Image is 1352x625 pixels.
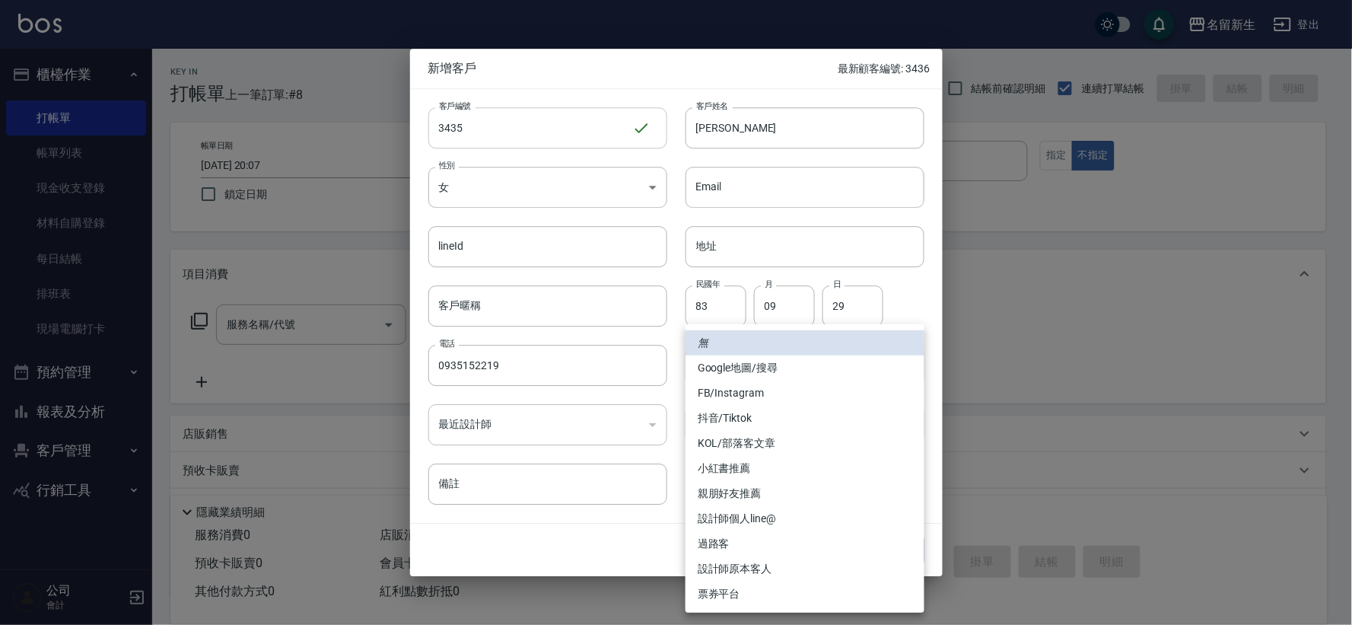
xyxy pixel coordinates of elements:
[686,381,924,406] li: FB/Instagram
[686,431,924,456] li: KOL/部落客文章
[686,556,924,582] li: 設計師原本客人
[686,356,924,381] li: Google地圖/搜尋
[686,456,924,481] li: 小紅書推薦
[698,335,708,351] em: 無
[686,582,924,607] li: 票券平台
[686,481,924,506] li: 親朋好友推薦
[686,531,924,556] li: 過路客
[686,506,924,531] li: 設計師個人line@
[686,406,924,431] li: 抖音/Tiktok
